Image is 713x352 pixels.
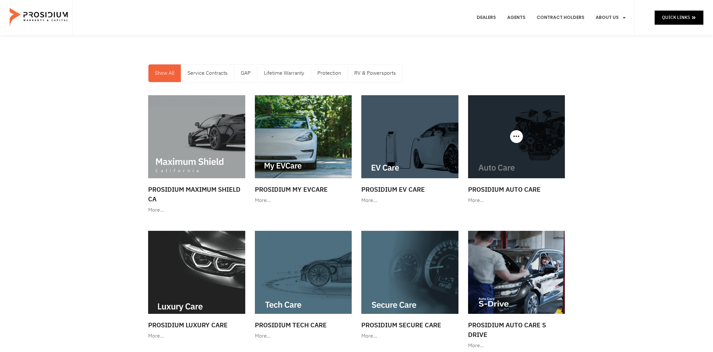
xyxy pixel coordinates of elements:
div: More… [361,196,458,205]
h3: Prosidium Maximum Shield CA [148,185,245,204]
h3: Prosidium My EVCare [255,185,352,194]
a: Agents [502,6,530,29]
a: Prosidium Tech Care More… [252,228,355,344]
h3: Prosidium Luxury Care [148,320,245,330]
h3: Prosidium Tech Care [255,320,352,330]
span: Quick Links [662,13,690,21]
a: Lifetime Warranty [257,64,311,82]
a: Protection [311,64,348,82]
a: About Us [591,6,631,29]
nav: Menu [148,64,402,82]
h3: Prosidium Secure Care [361,320,458,330]
div: More… [255,331,352,341]
a: Prosidium My EVCare More… [252,92,355,208]
a: Quick Links [655,11,703,24]
h3: Prosidium Auto Care [468,185,565,194]
a: RV & Powersports [348,64,402,82]
nav: Menu [472,6,631,29]
a: Prosidium Luxury Care More… [145,228,248,344]
div: More… [468,196,565,205]
a: Prosidium Maximum Shield CA More… [145,92,248,218]
a: Prosidium Secure Care More… [358,228,462,344]
a: GAP [234,64,257,82]
a: Show All [148,64,181,82]
a: Dealers [472,6,501,29]
div: More… [148,331,245,341]
div: More… [468,341,565,350]
div: More… [255,196,352,205]
h3: Prosidium EV Care [361,185,458,194]
div: More… [148,205,245,215]
a: Service Contracts [181,64,234,82]
a: Contract Holders [532,6,589,29]
div: More… [361,331,458,341]
a: Prosidium Auto Care More… [465,92,568,208]
h3: Prosidium Auto Care S Drive [468,320,565,339]
a: Prosidium EV Care More… [358,92,462,208]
